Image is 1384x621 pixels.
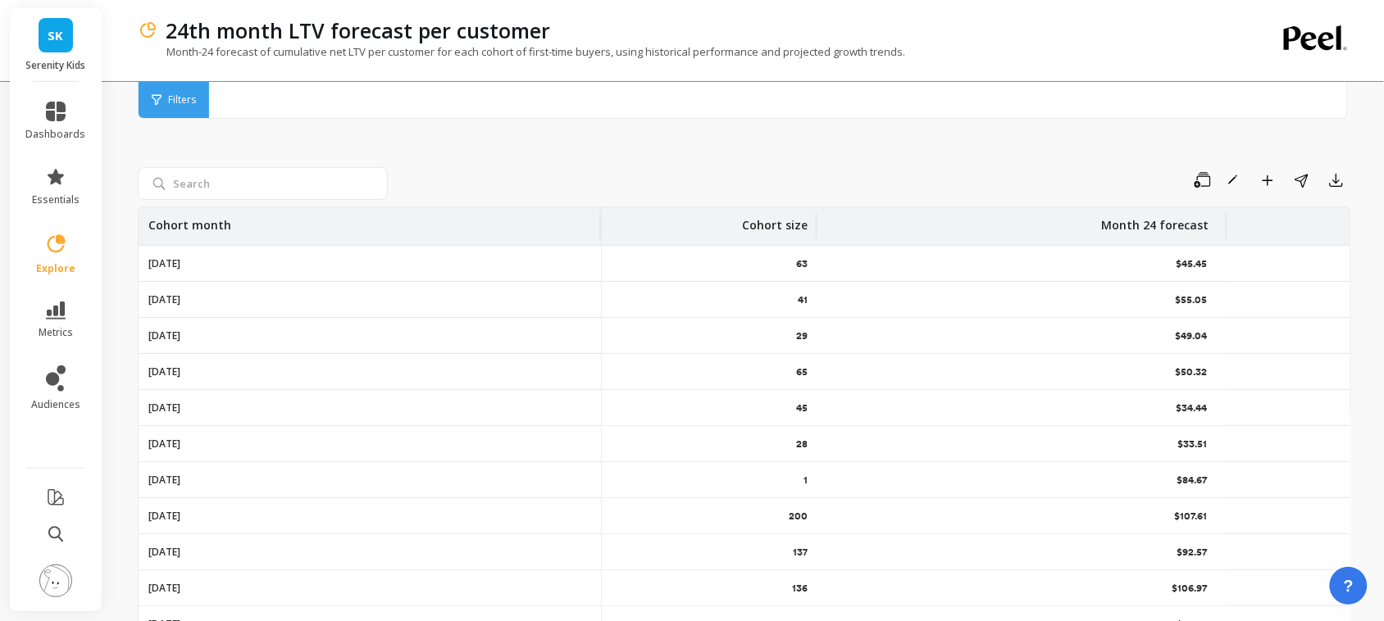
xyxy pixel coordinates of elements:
[798,293,808,306] p: 41
[789,510,808,523] p: 200
[39,326,73,339] span: metrics
[148,437,180,451] p: [DATE]
[1176,293,1211,306] p: $55.05
[166,16,550,44] p: 24th month LTV forecast per customer
[1344,574,1354,597] span: ?
[148,207,231,233] p: Cohort month
[26,59,86,72] p: Serenity Kids
[31,398,80,411] span: audiences
[138,167,388,200] input: Search
[796,437,808,451] p: 28
[1176,365,1211,378] p: $50.32
[138,44,905,59] p: Month-24 forecast of cumulative net LTV per customer for each cohort of first-time buyers, using ...
[1177,546,1211,559] p: $92.57
[1177,257,1211,270] p: $45.45
[148,257,180,270] p: [DATE]
[742,207,808,233] p: Cohort size
[1330,567,1368,605] button: ?
[148,546,180,559] p: [DATE]
[1172,582,1211,595] p: $106.97
[796,257,808,270] p: 63
[793,546,808,559] p: 137
[148,510,180,523] p: [DATE]
[1102,207,1209,233] p: Month 24 forecast
[148,293,180,306] p: [DATE]
[138,20,157,40] img: header icon
[36,262,75,275] span: explore
[1175,510,1211,523] p: $107.61
[796,329,808,342] p: 29
[48,26,64,45] span: SK
[148,329,180,342] p: [DATE]
[148,474,180,487] p: [DATE]
[26,128,86,141] span: dashboards
[39,564,72,597] img: profile picture
[1176,329,1211,342] p: $49.04
[792,582,808,595] p: 136
[148,365,180,378] p: [DATE]
[32,193,80,206] span: essentials
[1177,401,1211,415] p: $34.44
[1177,474,1211,487] p: $84.67
[1178,437,1211,451] p: $33.51
[796,365,808,378] p: 65
[796,401,808,415] p: 45
[148,401,180,415] p: [DATE]
[168,93,196,107] span: Filters
[148,582,180,595] p: [DATE]
[804,474,808,487] p: 1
